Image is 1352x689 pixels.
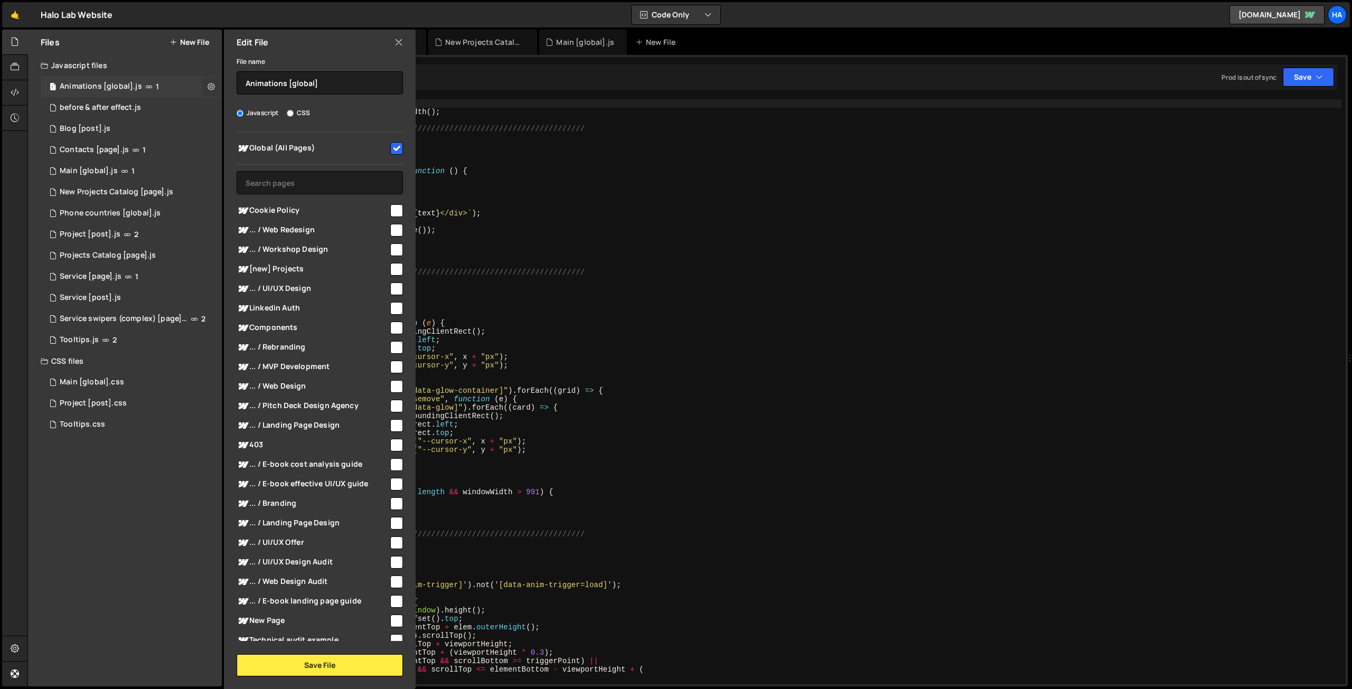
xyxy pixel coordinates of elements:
span: 2 [112,336,117,344]
span: New Page [237,615,389,627]
a: [DOMAIN_NAME] [1229,5,1325,24]
label: CSS [287,108,310,118]
span: 1 [50,83,56,92]
div: before & after effect.js [60,103,141,112]
span: ... / Web Design Audit [237,575,389,588]
span: 1 [132,167,135,175]
span: ... / MVP Development [237,361,389,373]
button: Save File [237,654,403,676]
input: CSS [287,110,294,117]
span: 403 [237,439,389,451]
div: 826/45771.js [41,182,222,203]
div: Service [post].js [60,293,121,303]
span: ... / Web Design [237,380,389,393]
span: 2 [201,315,205,323]
div: Javascript files [28,55,222,76]
div: Blog [post].js [60,124,110,134]
div: Service swipers (complex) [page].js [60,314,187,324]
span: Cookie Policy [237,204,389,217]
div: 826/3363.js [41,118,222,139]
div: 826/24828.js [41,203,222,224]
div: Phone countries [global].js [60,209,161,218]
button: Save [1283,68,1334,87]
div: Main [global].js [60,166,118,176]
div: 826/9226.css [41,393,222,414]
div: Animations [global].js [60,82,142,91]
div: 826/10500.js [41,266,222,287]
span: 1 [143,146,146,154]
span: ... / UI/UX Design [237,282,389,295]
span: [new] Projects [237,263,389,276]
span: 1 [135,272,138,281]
span: Global (All Pages) [237,142,389,155]
button: Code Only [632,5,720,24]
div: Prod is out of sync [1222,73,1276,82]
div: 826/19389.js [41,97,222,118]
div: Service [page].js [60,272,121,281]
input: Search pages [237,171,403,194]
div: 826/7934.js [41,287,222,308]
div: New Projects Catalog [page].js [60,187,173,197]
span: 1 [156,82,159,91]
span: ... / Landing Page Design [237,517,389,530]
span: ... / Web Redesign [237,224,389,237]
span: Components [237,322,389,334]
span: 2 [134,230,138,239]
div: 826/8793.js [41,308,226,329]
div: Projects Catalog [page].js [60,251,156,260]
span: ... / UI/UX Offer [237,536,389,549]
div: Tooltips.css [60,420,105,429]
button: New File [170,38,209,46]
div: 826/18335.css [41,414,222,435]
a: 🤙 [2,2,28,27]
div: CSS files [28,351,222,372]
div: Main [global].js [556,37,614,48]
h2: Edit File [237,36,268,48]
span: ... / Pitch Deck Design Agency [237,400,389,412]
span: ... / UI/UX Design Audit [237,556,389,569]
span: ... / Rebranding [237,341,389,354]
span: ... / Branding [237,497,389,510]
span: ... / E-book landing page guide [237,595,389,608]
div: Main [global].css [60,377,124,387]
div: 826/1521.js [41,161,222,182]
div: Project [post].css [60,399,127,408]
div: Tooltips.js [60,335,99,345]
span: ... / E-book cost analysis guide [237,458,389,471]
label: Javascript [237,108,279,118]
label: File name [237,56,265,67]
div: 826/2754.js [41,76,222,97]
div: 826/3053.css [41,372,222,393]
span: ... / E-book effective UI/UX guide [237,478,389,490]
div: 826/1551.js [41,139,222,161]
div: Halo Lab Website [41,8,113,21]
div: New File [635,37,680,48]
span: ... / Workshop Design [237,243,389,256]
div: 826/18329.js [41,329,222,351]
h2: Files [41,36,60,48]
div: Contacts [page].js [60,145,129,155]
div: New Projects Catalog [page].js [445,37,524,48]
div: 826/10093.js [41,245,222,266]
input: Name [237,71,403,95]
input: Javascript [237,110,243,117]
span: Technical audit example [237,634,389,647]
div: 826/8916.js [41,224,222,245]
span: Linkedin Auth [237,302,389,315]
a: Ha [1328,5,1347,24]
div: Project [post].js [60,230,120,239]
span: ... / Landing Page Design [237,419,389,432]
